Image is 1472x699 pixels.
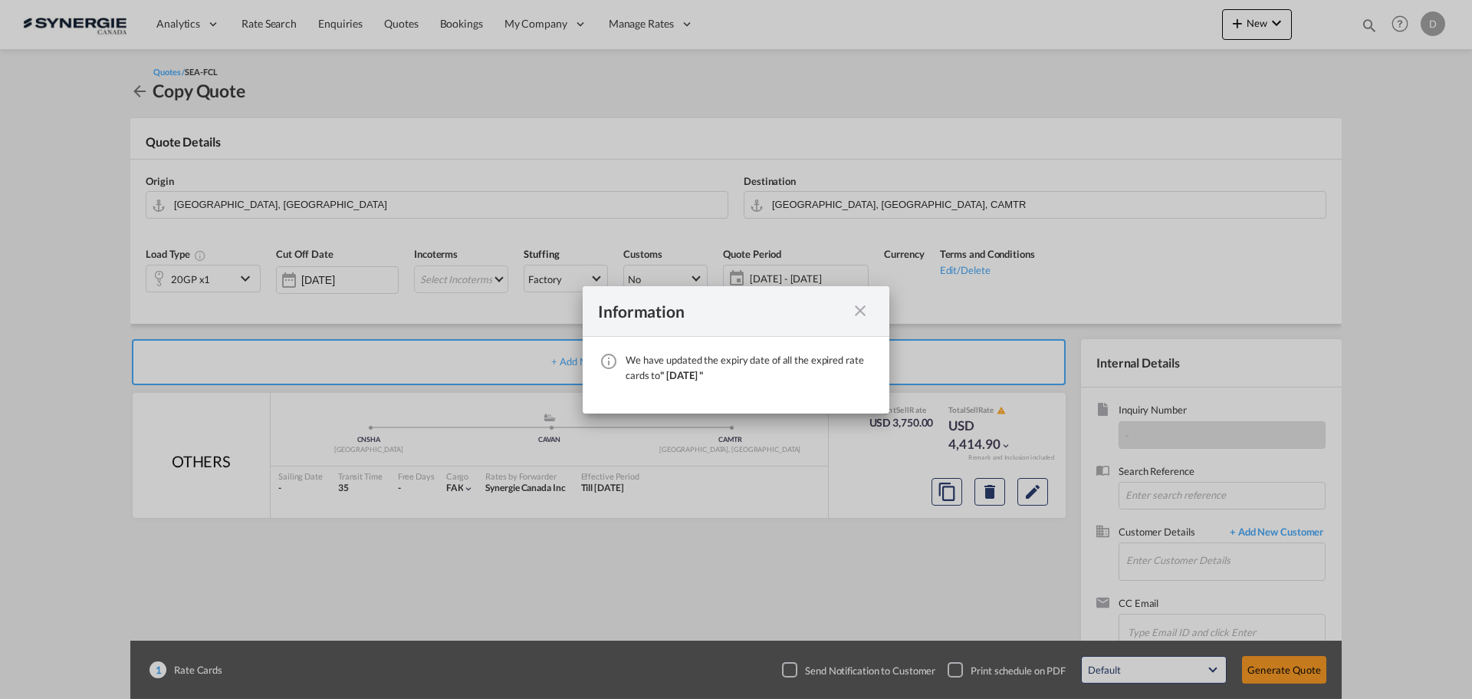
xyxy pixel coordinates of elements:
div: We have updated the expiry date of all the expired rate cards to [626,352,874,383]
md-icon: icon-information-outline [600,352,618,371]
md-icon: icon-close fg-AAA8AD cursor [851,302,869,320]
md-dialog: We have ... [583,286,889,414]
div: Information [598,302,846,321]
span: " [DATE] " [660,369,703,381]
